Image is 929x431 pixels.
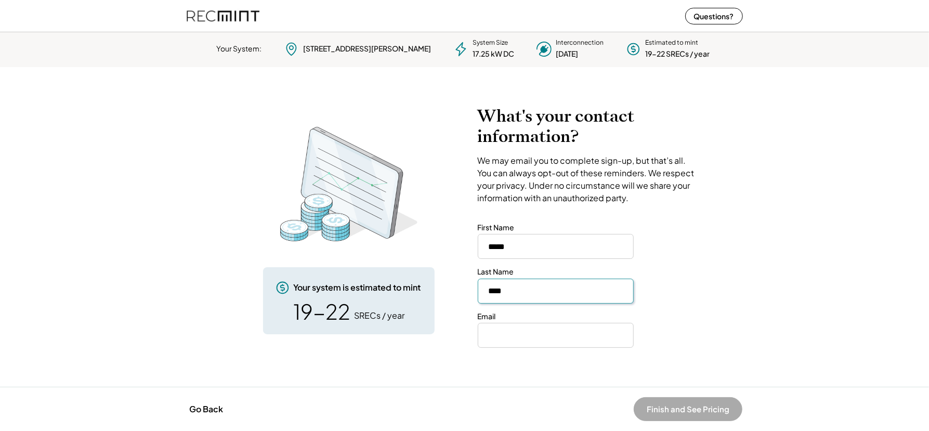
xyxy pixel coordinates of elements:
[354,310,404,321] div: SRECs / year
[478,154,699,204] div: We may email you to complete sign-up, but that’s all. You can always opt-out of these reminders. ...
[478,223,515,233] div: First Name
[216,44,261,54] div: Your System:
[293,301,350,322] div: 19-22
[293,282,421,293] div: Your system is estimated to mint
[473,49,514,59] div: 17.25 kW DC
[473,38,508,47] div: System Size
[685,8,743,24] button: Questions?
[634,397,742,421] button: Finish and See Pricing
[186,398,226,421] button: Go Back
[187,2,259,30] img: recmint-logotype%403x%20%281%29.jpeg
[266,122,432,246] img: RecMintArtboard%203%20copy%204.png
[478,106,699,147] h2: What's your contact information?
[303,44,431,54] div: [STREET_ADDRESS][PERSON_NAME]
[645,49,710,59] div: 19-22 SRECs / year
[556,49,578,59] div: [DATE]
[645,38,698,47] div: Estimated to mint
[478,267,514,277] div: Last Name
[556,38,604,47] div: Interconnection
[478,311,496,322] div: Email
